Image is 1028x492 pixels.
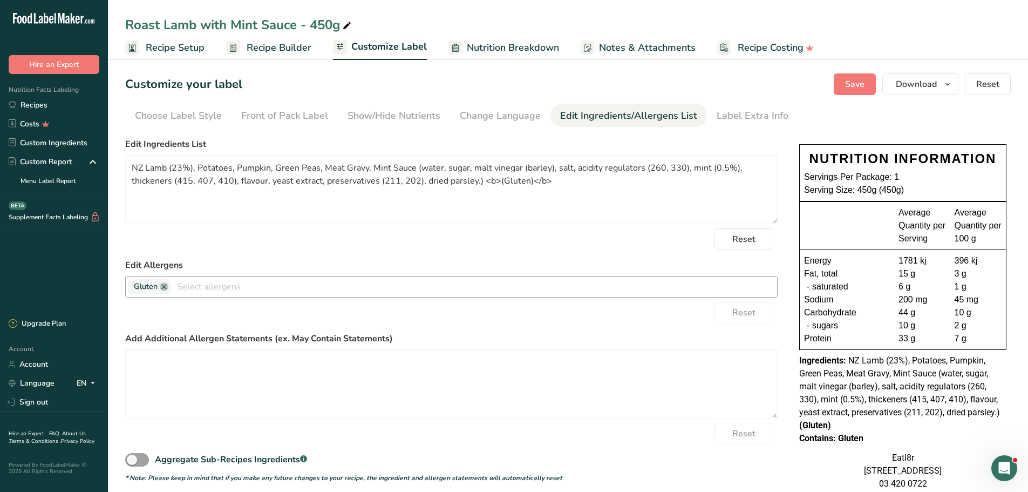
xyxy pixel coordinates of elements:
[9,55,99,74] button: Hire an Expert
[448,36,559,60] a: Nutrition Breakdown
[799,451,1006,490] div: Eatl8r [STREET_ADDRESS] 03 420 0722
[955,280,1002,293] div: 1 g
[9,462,99,475] div: Powered By FoodLabelMaker © 2025 All Rights Reserved
[955,293,1002,306] div: 45 mg
[804,332,832,345] span: Protein
[799,355,1000,430] span: NZ Lamb (23%), Potatoes, Pumpkin, Green Peas, Meat Gravy, Mint Sauce (water, sugar, malt vinegar ...
[898,293,946,306] div: 200 mg
[898,267,946,280] div: 15 g
[976,78,999,91] span: Reset
[717,36,814,60] a: Recipe Costing
[799,432,1006,445] div: Contains: Gluten
[804,306,856,319] span: Carbohydrate
[812,319,838,332] span: sugars
[898,206,946,245] div: Average Quantity per Serving
[714,228,773,250] button: Reset
[732,233,755,246] span: Reset
[732,427,755,440] span: Reset
[955,332,1002,345] div: 7 g
[247,41,311,55] span: Recipe Builder
[171,278,777,295] input: Select allergens
[955,319,1002,332] div: 2 g
[955,254,1002,267] div: 396 kj
[898,254,946,267] div: 1781 kj
[898,332,946,345] div: 33 g
[804,280,812,293] div: -
[965,73,1011,95] button: Reset
[804,254,832,267] span: Energy
[898,306,946,319] div: 44 g
[9,430,86,445] a: About Us .
[9,156,72,167] div: Custom Report
[125,474,562,482] i: * Note: Please keep in mind that if you make any future changes to your recipe, the ingredient an...
[125,332,778,345] label: Add Additional Allergen Statements (ex. May Contain Statements)
[125,15,353,35] div: Roast Lamb with Mint Sauce - 450g
[9,374,55,393] a: Language
[799,420,831,430] b: (Gluten)
[146,41,205,55] span: Recipe Setup
[581,36,696,60] a: Notes & Attachments
[804,149,1002,169] div: NUTRITION INFORMATION
[991,455,1017,481] iframe: Intercom live chat
[898,319,946,332] div: 10 g
[241,109,328,123] div: Front of Pack Label
[560,109,697,123] div: Edit Ingredients/Allergens List
[599,41,696,55] span: Notes & Attachments
[348,109,440,123] div: Show/Hide Nutrients
[134,281,158,293] span: Gluten
[333,35,427,60] a: Customize Label
[804,319,812,332] div: -
[135,109,222,123] div: Choose Label Style
[898,280,946,293] div: 6 g
[155,453,307,466] div: Aggregate Sub-Recipes Ingredients
[9,437,61,445] a: Terms & Conditions .
[61,437,94,445] a: Privacy Policy
[460,109,541,123] div: Change Language
[125,138,778,151] label: Edit Ingredients List
[804,293,833,306] span: Sodium
[804,184,1002,197] div: Serving Size: 450g (450g)
[125,36,205,60] a: Recipe Setup
[799,355,846,366] span: Ingredients:
[125,259,778,272] label: Edit Allergens
[834,73,876,95] button: Save
[804,267,838,280] span: Fat, total
[77,377,99,390] div: EN
[732,306,755,319] span: Reset
[955,206,1002,245] div: Average Quantity per 100 g
[714,302,773,323] button: Reset
[125,76,242,93] h1: Customize your label
[467,41,559,55] span: Nutrition Breakdown
[955,267,1002,280] div: 3 g
[845,78,864,91] span: Save
[9,319,66,329] div: Upgrade Plan
[896,78,937,91] span: Download
[9,201,26,210] div: BETA
[49,430,62,437] a: FAQ .
[738,41,804,55] span: Recipe Costing
[812,280,848,293] span: saturated
[351,39,427,54] span: Customize Label
[955,306,1002,319] div: 10 g
[882,73,958,95] button: Download
[804,171,1002,184] div: Servings Per Package: 1
[717,109,788,123] div: Label Extra Info
[226,36,311,60] a: Recipe Builder
[9,430,47,437] a: Hire an Expert .
[714,423,773,444] button: Reset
